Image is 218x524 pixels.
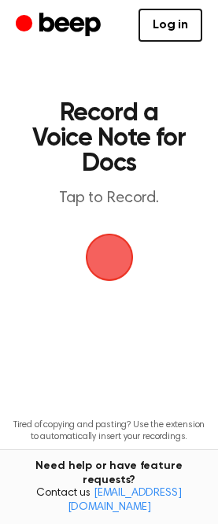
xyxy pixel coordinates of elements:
p: Tap to Record. [28,189,190,208]
h1: Record a Voice Note for Docs [28,101,190,176]
a: Log in [139,9,202,42]
a: [EMAIL_ADDRESS][DOMAIN_NAME] [68,488,182,513]
button: Beep Logo [86,234,133,281]
a: Beep [16,10,105,41]
p: Tired of copying and pasting? Use the extension to automatically insert your recordings. [13,419,205,443]
span: Contact us [9,487,209,515]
